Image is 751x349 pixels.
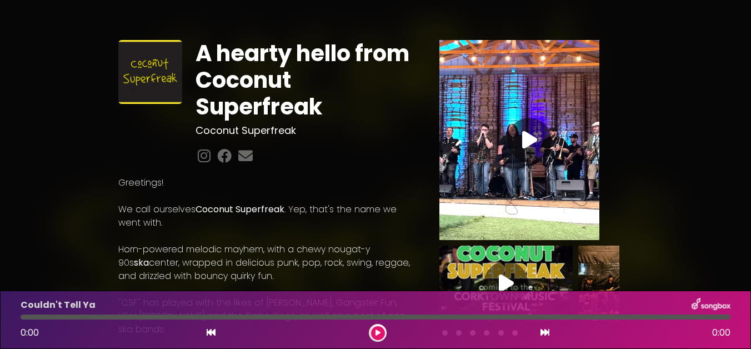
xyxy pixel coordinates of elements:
h3: Coconut Superfreak [196,124,413,137]
img: OBUSVqBTkmwcUwwiwps3 [578,246,712,321]
p: Couldn't Tell Ya [21,298,96,312]
strong: Coconut Superfreak [196,203,284,216]
img: Video Thumbnail [439,40,599,240]
h1: A hearty hello from Coconut Superfreak [196,40,413,120]
img: songbox-logo-white.png [692,298,730,312]
strong: ska [134,256,149,269]
span: 0:00 [712,326,730,340]
p: Greetings! [118,176,413,190]
p: Horn-powered melodic mayhem, with a chewy nougat-y 90s center, wrapped in delicious punk, pop, ro... [118,243,413,283]
img: mcvr7yrCRliyn7oQR27M [118,40,182,104]
span: 0:00 [21,326,39,339]
p: We call ourselves . Yep, that's the name we went with. [118,203,413,230]
img: Video Thumbnail [439,246,573,321]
